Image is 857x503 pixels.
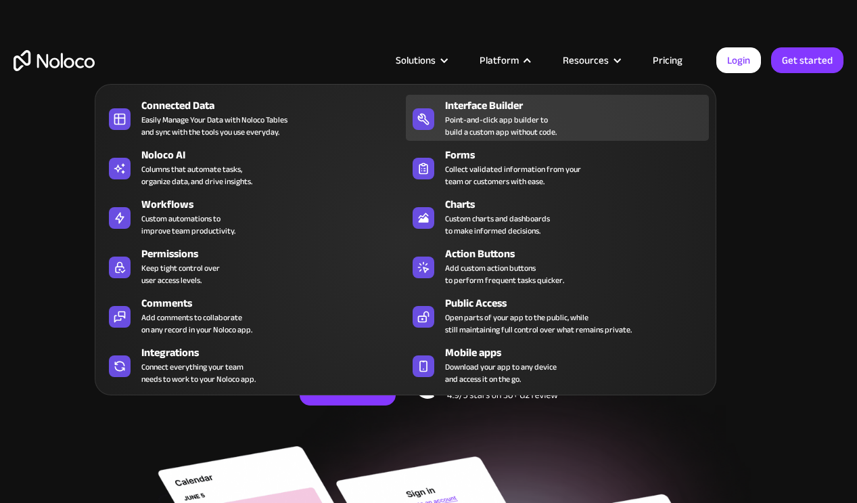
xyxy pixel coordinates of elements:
[406,194,709,240] a: ChartsCustom charts and dashboardsto make informed decisions.
[445,311,632,336] div: Open parts of your app to the public, while still maintaining full control over what remains priv...
[480,51,519,69] div: Platform
[463,51,546,69] div: Platform
[406,292,709,338] a: Public AccessOpen parts of your app to the public, whilestill maintaining full control over what ...
[102,144,405,190] a: Noloco AIColumns that automate tasks,organize data, and drive insights.
[406,144,709,190] a: FormsCollect validated information from yourteam or customers with ease.
[563,51,609,69] div: Resources
[636,51,699,69] a: Pricing
[445,213,550,237] div: Custom charts and dashboards to make informed decisions.
[445,295,715,311] div: Public Access
[445,246,715,262] div: Action Buttons
[406,342,709,388] a: Mobile appsDownload your app to any deviceand access it on the go.
[141,246,411,262] div: Permissions
[95,65,716,395] nav: Platform
[141,163,252,188] div: Columns that automate tasks, organize data, and drive insights.
[716,47,761,73] a: Login
[445,345,715,361] div: Mobile apps
[141,114,287,138] div: Easily Manage Your Data with Noloco Tables and sync with the tools you use everyday.
[445,114,557,138] div: Point-and-click app builder to build a custom app without code.
[445,147,715,163] div: Forms
[141,361,256,385] div: Connect everything your team needs to work to your Noloco app.
[445,196,715,213] div: Charts
[771,47,843,73] a: Get started
[445,97,715,114] div: Interface Builder
[102,194,405,240] a: WorkflowsCustom automations toimprove team productivity.
[379,51,463,69] div: Solutions
[141,311,252,336] div: Add comments to collaborate on any record in your Noloco app.
[102,243,405,289] a: PermissionsKeep tight control overuser access levels.
[141,196,411,213] div: Workflows
[445,361,557,385] span: Download your app to any device and access it on the go.
[141,262,220,286] div: Keep tight control over user access levels.
[445,262,564,286] div: Add custom action buttons to perform frequent tasks quicker.
[14,50,95,71] a: home
[14,135,843,146] h1: Custom No-Code Business Apps Platform
[102,342,405,388] a: IntegrationsConnect everything your teamneeds to work to your Noloco app.
[141,147,411,163] div: Noloco AI
[102,95,405,141] a: Connected DataEasily Manage Your Data with Noloco Tablesand sync with the tools you use everyday.
[406,95,709,141] a: Interface BuilderPoint-and-click app builder tobuild a custom app without code.
[445,163,581,188] div: Collect validated information from your team or customers with ease.
[141,345,411,361] div: Integrations
[141,213,235,237] div: Custom automations to improve team productivity.
[141,97,411,114] div: Connected Data
[396,51,436,69] div: Solutions
[406,243,709,289] a: Action ButtonsAdd custom action buttonsto perform frequent tasks quicker.
[14,160,843,268] h2: Business Apps for Teams
[141,295,411,311] div: Comments
[546,51,636,69] div: Resources
[102,292,405,338] a: CommentsAdd comments to collaborateon any record in your Noloco app.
